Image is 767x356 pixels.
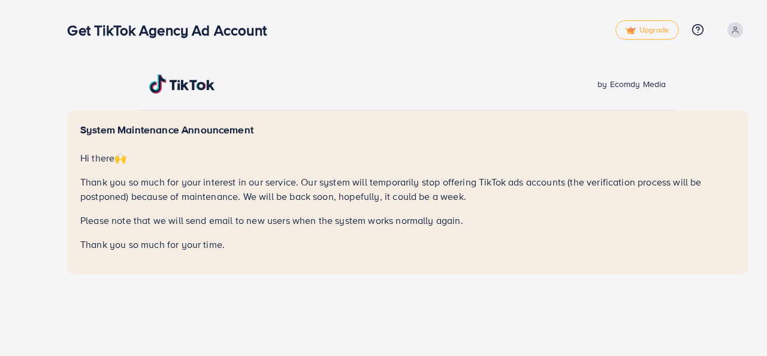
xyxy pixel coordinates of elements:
h3: Get TikTok Agency Ad Account [67,22,276,39]
img: TikTok [149,74,215,94]
a: tickUpgrade [615,20,679,40]
p: Thank you so much for your time. [80,237,735,252]
span: Upgrade [626,26,669,35]
h5: System Maintenance Announcement [80,124,735,136]
p: Hi there [80,151,735,165]
span: by Ecomdy Media [597,78,666,90]
p: Please note that we will send email to new users when the system works normally again. [80,213,735,228]
span: 🙌 [114,151,126,164]
img: tick [626,26,636,35]
p: Thank you so much for your interest in our service. Our system will temporarily stop offering Tik... [80,175,735,204]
